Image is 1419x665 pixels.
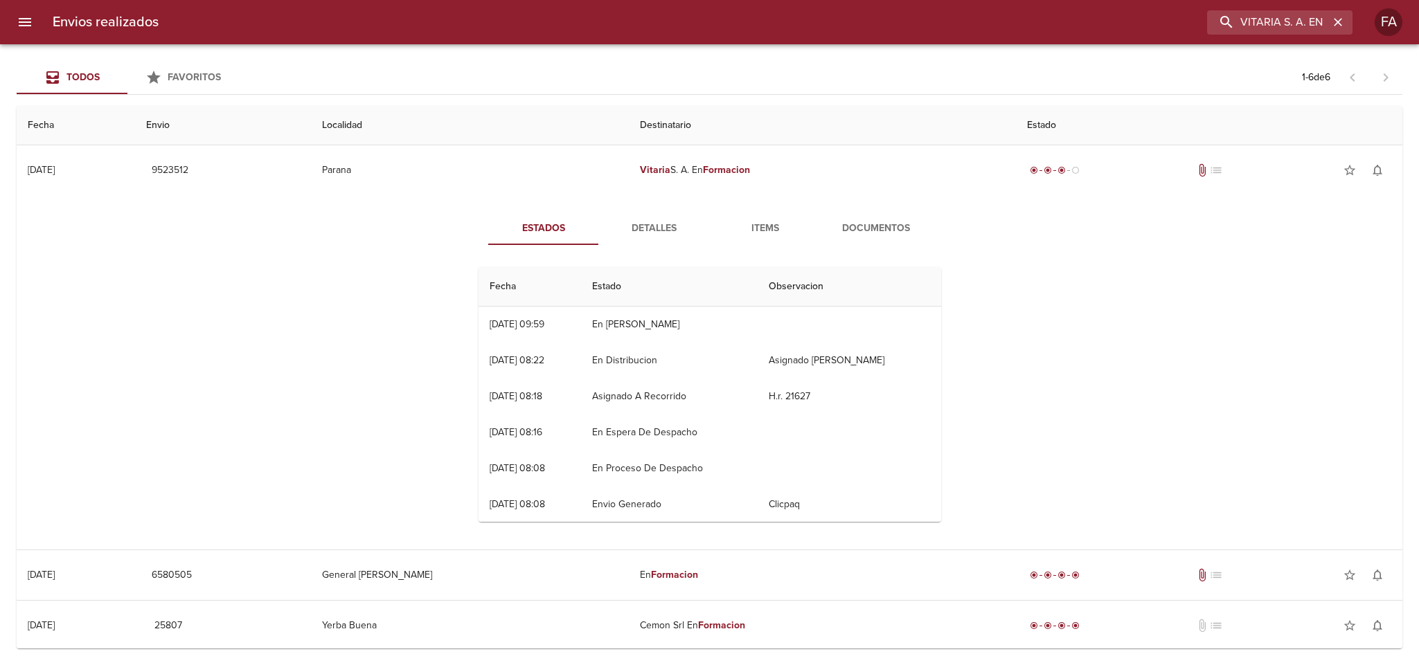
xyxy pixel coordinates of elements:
[17,61,238,94] div: Tabs Envios
[488,212,931,245] div: Tabs detalle de guia
[146,563,197,588] button: 6580505
[718,220,812,237] span: Items
[1364,612,1391,639] button: Activar notificaciones
[1371,619,1384,632] span: notifications_none
[311,106,628,145] th: Localidad
[1030,166,1038,174] span: radio_button_checked
[1207,10,1329,35] input: buscar
[1016,106,1402,145] th: Estado
[135,106,312,145] th: Envio
[651,569,698,581] em: Formacion
[758,343,941,379] td: Asignado [PERSON_NAME]
[1364,561,1391,589] button: Activar notificaciones
[1195,163,1209,177] span: Tiene documentos adjuntos
[629,145,1017,195] td: S. A. En
[152,617,185,635] span: 25807
[1343,619,1357,632] span: star_border
[581,267,758,307] th: Estado
[1195,619,1209,632] span: No tiene documentos adjuntos
[1375,8,1402,36] div: FA
[758,267,941,307] th: Observacion
[1364,156,1391,184] button: Activar notificaciones
[490,426,542,438] div: [DATE] 08:16
[1044,621,1052,630] span: radio_button_checked
[640,164,670,176] em: Vitaria
[1336,156,1364,184] button: Agregar a favoritos
[1302,71,1330,84] p: 1 - 6 de 6
[1030,571,1038,579] span: radio_button_checked
[1044,166,1052,174] span: radio_button_checked
[152,162,188,179] span: 9523512
[629,106,1017,145] th: Destinatario
[490,354,544,366] div: [DATE] 08:22
[66,71,100,83] span: Todos
[8,6,42,39] button: menu
[1071,571,1080,579] span: radio_button_checked
[1057,571,1066,579] span: radio_button_checked
[629,550,1017,600] td: En
[1195,568,1209,582] span: Tiene documentos adjuntos
[53,11,159,33] h6: Envios realizados
[1071,166,1080,174] span: radio_button_unchecked
[581,415,758,450] td: En Espera De Despacho
[1071,621,1080,630] span: radio_button_checked
[629,601,1017,650] td: Cemon Srl En
[479,267,941,522] table: Tabla de seguimiento
[1044,571,1052,579] span: radio_button_checked
[581,379,758,415] td: Asignado A Recorrido
[490,498,545,510] div: [DATE] 08:08
[758,379,941,415] td: H.r. 21627
[490,462,545,474] div: [DATE] 08:08
[607,220,702,237] span: Detalles
[1375,8,1402,36] div: Abrir información de usuario
[581,450,758,486] td: En Proceso De Despacho
[490,318,544,330] div: [DATE] 09:59
[497,220,591,237] span: Estados
[581,307,758,343] td: En [PERSON_NAME]
[490,390,542,402] div: [DATE] 08:18
[1209,163,1223,177] span: No tiene pedido asociado
[17,106,135,145] th: Fecha
[1369,61,1402,94] span: Pagina siguiente
[1336,70,1369,84] span: Pagina anterior
[311,601,628,650] td: Yerba Buena
[1343,568,1357,582] span: star_border
[698,619,745,631] em: Formacion
[311,145,628,195] td: Parana
[703,164,750,176] em: Formacion
[479,267,582,307] th: Fecha
[1057,166,1066,174] span: radio_button_checked
[1336,561,1364,589] button: Agregar a favoritos
[168,71,221,83] span: Favoritos
[758,486,941,522] td: Clicpaq
[146,158,194,183] button: 9523512
[28,164,55,176] div: [DATE]
[146,613,190,639] button: 25807
[1371,568,1384,582] span: notifications_none
[28,569,55,581] div: [DATE]
[1209,568,1223,582] span: No tiene pedido asociado
[1030,621,1038,630] span: radio_button_checked
[1371,163,1384,177] span: notifications_none
[1027,619,1082,632] div: Entregado
[1343,163,1357,177] span: star_border
[1027,568,1082,582] div: Entregado
[581,343,758,379] td: En Distribucion
[1027,163,1082,177] div: En viaje
[1336,612,1364,639] button: Agregar a favoritos
[829,220,923,237] span: Documentos
[1057,621,1066,630] span: radio_button_checked
[152,567,192,584] span: 6580505
[1209,619,1223,632] span: No tiene pedido asociado
[311,550,628,600] td: General [PERSON_NAME]
[28,619,55,631] div: [DATE]
[581,486,758,522] td: Envio Generado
